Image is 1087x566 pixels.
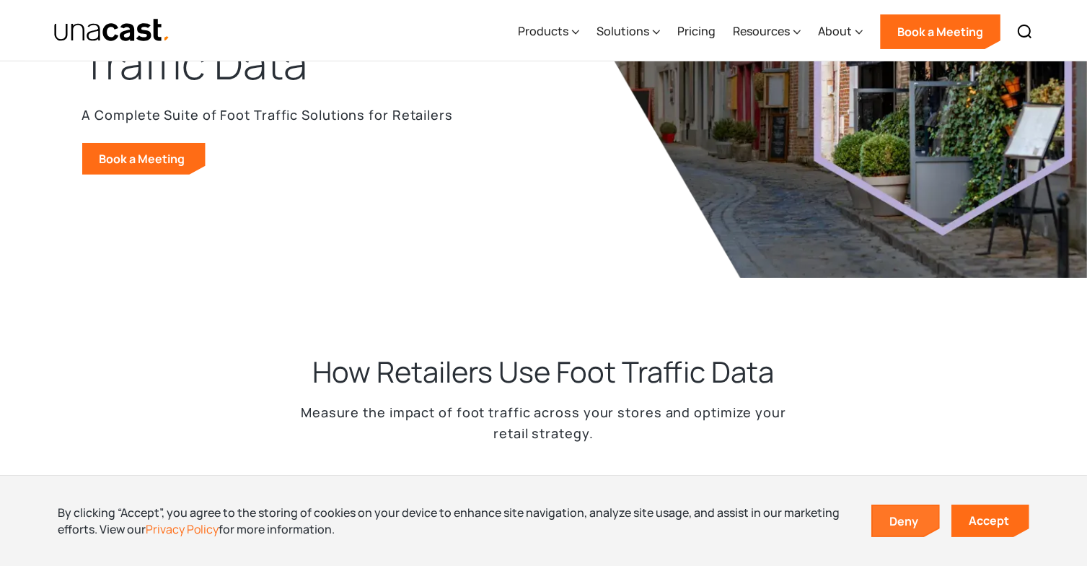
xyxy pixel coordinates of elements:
a: Pricing [677,2,716,61]
h2: How Retailers Use Foot Traffic Data [313,353,775,391]
p: A Complete Suite of Foot Traffic Solutions for Retailers [82,104,453,126]
div: Products [518,22,568,40]
div: Resources [733,22,790,40]
div: About [818,22,852,40]
img: Unacast text logo [53,18,171,43]
a: Accept [951,505,1029,537]
div: About [818,2,863,61]
a: Book a Meeting [82,143,206,175]
div: By clicking “Accept”, you agree to the storing of cookies on your device to enhance site navigati... [58,505,850,537]
a: home [53,18,171,43]
div: Resources [733,2,801,61]
a: Deny [873,506,939,536]
div: Products [518,2,579,61]
a: Book a Meeting [880,14,1000,49]
img: Search icon [1016,23,1034,40]
div: Solutions [597,2,660,61]
p: Measure the impact of foot traffic across your stores and optimize your retail strategy. [255,402,832,444]
div: Solutions [597,22,649,40]
a: Privacy Policy [146,521,219,537]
